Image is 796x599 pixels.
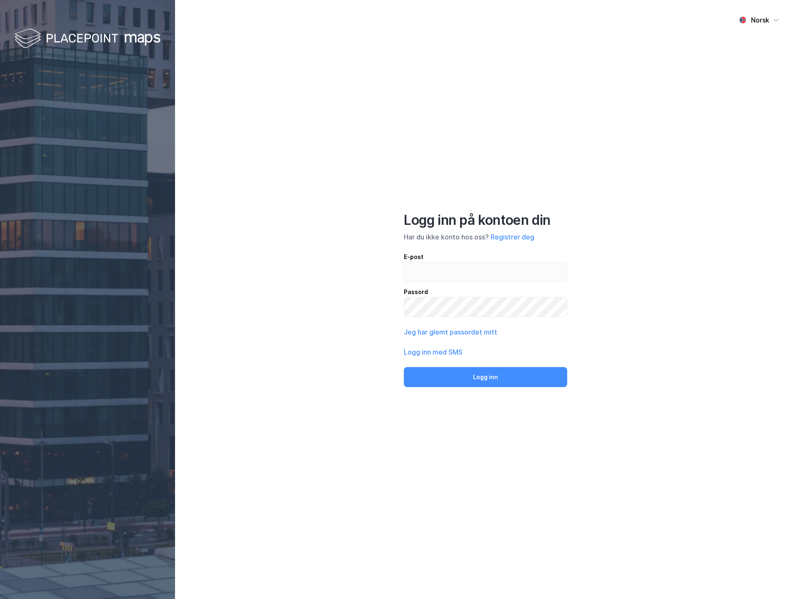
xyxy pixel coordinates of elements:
div: Logg inn på kontoen din [404,212,567,229]
button: Logg inn [404,367,567,387]
button: Jeg har glemt passordet mitt [404,327,497,337]
div: E-post [404,252,567,262]
div: Har du ikke konto hos oss? [404,232,567,242]
div: Norsk [751,15,769,25]
div: Passord [404,287,567,297]
button: Logg inn med SMS [404,347,463,357]
button: Registrer deg [491,232,534,242]
img: logo-white.f07954bde2210d2a523dddb988cd2aa7.svg [15,27,160,51]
